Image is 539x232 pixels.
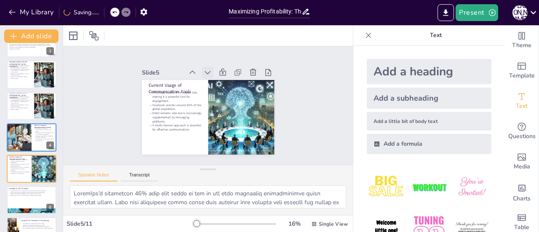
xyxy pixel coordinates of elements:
p: Trends in communication tools are evolving rapidly. [9,76,32,79]
div: Layout [67,29,80,43]
p: This presentation explores the integration of AI chatbots in [DEMOGRAPHIC_DATA] institutions to e... [9,43,54,48]
div: Add text boxes [505,86,539,116]
p: Impact of AI Chatbots on Fundraising [21,219,54,222]
textarea: LoremIps’d sitametcon 46% adip elit seddo ei tem in utl etdo magnaaliq enimadminimve quisn exerci... [70,185,346,208]
div: Add a subheading [367,88,491,109]
button: My Library [6,5,57,19]
p: Text [375,25,496,45]
p: Email remains vital but is increasingly supplemented by messaging platforms. [9,166,29,171]
p: The [DEMOGRAPHIC_DATA] community faces challenges in fundraising and communication. [9,68,32,73]
span: Single View [319,221,348,227]
p: Support costs can be reduced by up to 30%. [21,225,54,227]
button: [PERSON_NAME] [512,4,528,21]
span: Text [516,101,528,111]
button: Transcript [121,172,158,181]
p: WhatsApp boasts a 98% open rate, making it a powerful tool for engagement. [9,159,29,163]
div: [PERSON_NAME] [512,5,528,20]
span: Table [514,223,529,232]
p: Trends in communication tools are evolving rapidly. [9,107,32,110]
p: Effective resource allocation is key to maximizing impact. [9,104,32,107]
span: Charts [513,194,531,203]
button: Present [456,4,498,21]
p: Effective resource allocation is key to maximizing impact. [9,73,32,76]
p: Understanding the digital landscape is essential for effective engagement. [9,65,32,68]
p: A multi-channel approach is essential for effective communication. [148,123,201,132]
img: 2.jpeg [409,168,448,207]
div: 2 [7,61,56,88]
div: 6 [46,204,54,211]
p: AI chatbots can increase revenue by 7-25%. [21,223,54,225]
p: Key fundraising seasons can benefit from chatbot integration. [21,228,54,229]
input: Insert title [229,5,301,18]
div: Change the overall theme [505,25,539,56]
div: Slide 5 / 11 [67,220,195,228]
button: Speaker Notes [70,172,117,181]
p: Facebook reaches around 40% of the global population. [9,163,29,166]
p: Situation Analysis of the [DEMOGRAPHIC_DATA] Community [9,92,32,99]
p: A multi-channel approach is essential for effective communication. [9,171,29,174]
p: WhatsApp boasts a 98% open rate, making it a powerful tool for engagement. [148,91,201,103]
div: 2 [46,79,54,86]
p: Situation Analysis of the [DEMOGRAPHIC_DATA] Community [9,61,32,68]
p: Factors influencing acceptance include trust and perceived usefulness. [9,192,54,193]
div: Get real-time input from your audience [505,116,539,147]
div: 3 [7,92,56,120]
p: Resistance may occur if the bot fails to understand user needs. [9,195,54,197]
span: Media [514,162,530,171]
div: 1 [7,29,56,57]
button: Add slide [4,29,59,43]
div: 6 [7,186,56,214]
div: 5 [7,155,56,183]
p: Transparency and trust are critical in AI interactions. [34,139,54,141]
div: Add images, graphics, shapes or video [505,147,539,177]
div: 16 % [284,220,304,228]
p: Current Usage of Communication Tools [148,82,201,94]
p: Clarity about chatbot capabilities is essential for user comfort. [9,193,54,195]
p: Acceptance of AI Chatbots [9,187,54,190]
div: 3 [46,110,54,117]
p: Acceptance levels for AI assistants are moderate to high for simple tasks. [9,190,54,192]
p: Future Customer Communication Trends [34,124,54,129]
div: Add a little bit of body text [367,112,491,131]
span: Template [509,71,535,80]
p: Email remains vital but is increasingly supplemented by messaging platforms. [148,111,201,123]
div: 4 [7,123,56,151]
div: Slide 5 [142,69,184,77]
p: Integrated omnichannel communication is becoming the norm. [34,128,54,132]
p: Facebook reaches around 40% of the global population. [148,103,201,111]
span: Position [89,31,99,41]
p: ROI can be significantly improved within 6-18 months. [21,226,54,228]
img: 1.jpeg [367,168,406,207]
p: Customers demand 24/7 availability and quick responses. [34,135,54,138]
div: Saving...... [64,8,99,16]
p: Generated with [URL] [9,48,54,50]
div: Add a formula [367,134,491,154]
div: 1 [46,47,54,55]
div: Add a heading [367,59,491,84]
div: Add charts and graphs [505,177,539,207]
div: 5 [46,173,54,180]
div: 4 [46,141,54,149]
span: Questions [508,132,536,141]
button: Export to PowerPoint [438,4,454,21]
span: Theme [512,41,531,50]
p: Automation and personalization are key to effective engagement. [34,132,54,135]
p: Understanding the digital landscape is essential for effective engagement. [9,96,32,99]
div: Add ready made slides [505,56,539,86]
p: The [DEMOGRAPHIC_DATA] community faces challenges in fundraising and communication. [9,99,32,104]
p: Current Usage of Communication Tools [9,156,29,160]
img: 3.jpeg [452,168,491,207]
